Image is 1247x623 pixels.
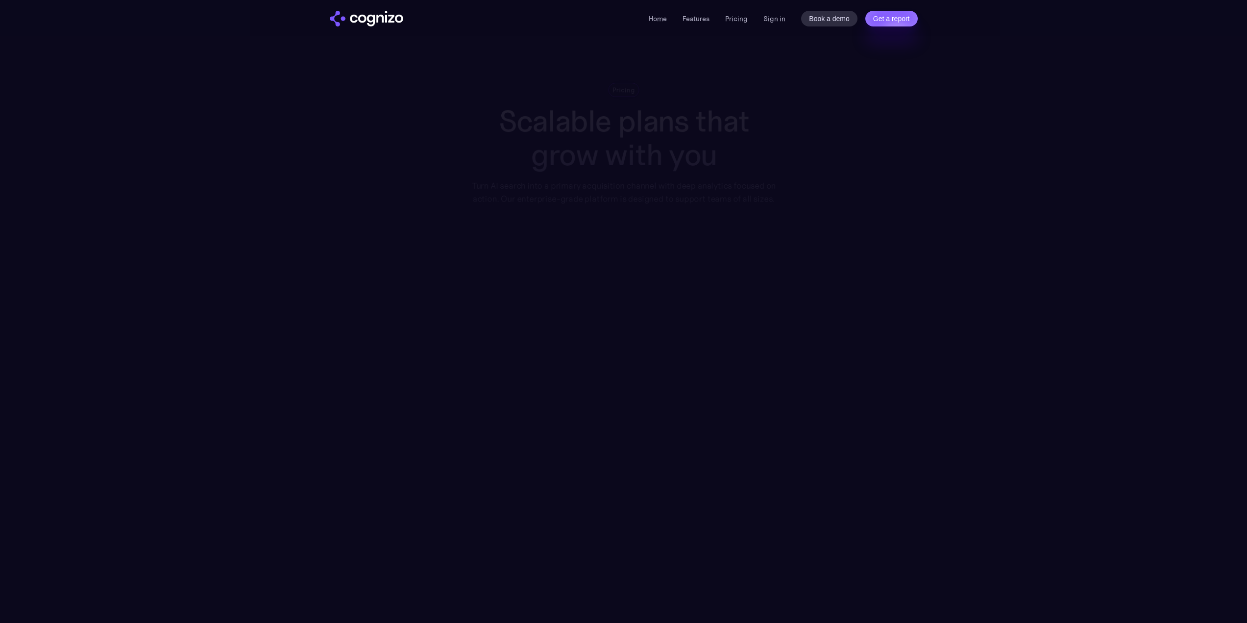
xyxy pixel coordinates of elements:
div: Turn AI search into a primary acquisition channel with deep analytics focused on action. Our ente... [465,179,782,205]
a: Get a report [865,11,918,26]
a: Home [649,14,667,23]
a: home [330,11,403,26]
a: Book a demo [801,11,857,26]
img: cognizo logo [330,11,403,26]
a: Features [683,14,709,23]
a: Pricing [725,14,748,23]
div: Pricing [612,85,635,95]
a: Sign in [763,13,785,25]
h1: Scalable plans that grow with you [465,104,782,172]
